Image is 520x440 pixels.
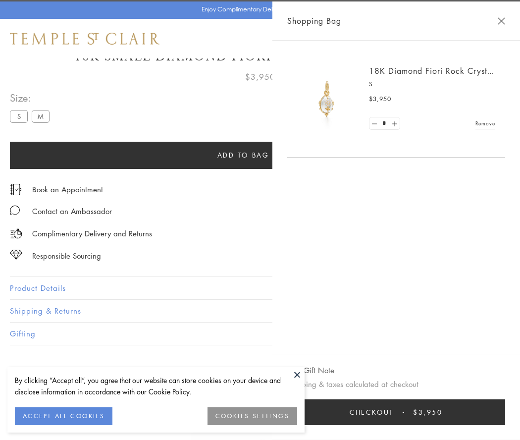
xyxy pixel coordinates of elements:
a: Set quantity to 2 [389,117,399,130]
img: MessageIcon-01_2.svg [10,205,20,215]
button: Product Details [10,277,510,299]
p: S [369,79,495,89]
p: Enjoy Complimentary Delivery & Returns [202,4,314,14]
button: ACCEPT ALL COOKIES [15,407,112,425]
button: COOKIES SETTINGS [208,407,297,425]
button: Gifting [10,323,510,345]
button: Checkout $3,950 [287,399,505,425]
a: Book an Appointment [32,184,103,195]
img: icon_delivery.svg [10,227,22,240]
label: S [10,110,28,122]
a: Remove [475,118,495,129]
button: Close Shopping Bag [498,17,505,25]
span: Size: [10,90,53,106]
label: M [32,110,50,122]
div: By clicking “Accept all”, you agree that our website can store cookies on your device and disclos... [15,375,297,397]
button: Shipping & Returns [10,300,510,322]
button: Add Gift Note [287,364,334,377]
img: Temple St. Clair [10,33,159,45]
p: Shipping & taxes calculated at checkout [287,378,505,390]
img: icon_sourcing.svg [10,250,22,260]
a: Set quantity to 0 [369,117,379,130]
span: Shopping Bag [287,14,341,27]
div: Contact an Ambassador [32,205,112,218]
span: $3,950 [413,407,443,418]
img: P51889-E11FIORI [297,69,357,129]
div: Responsible Sourcing [32,250,101,262]
p: Complimentary Delivery and Returns [32,227,152,240]
span: Add to bag [217,150,269,161]
span: Checkout [350,407,394,418]
span: $3,950 [369,94,391,104]
img: icon_appointment.svg [10,184,22,195]
button: Add to bag [10,142,476,169]
span: $3,950 [245,70,275,83]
